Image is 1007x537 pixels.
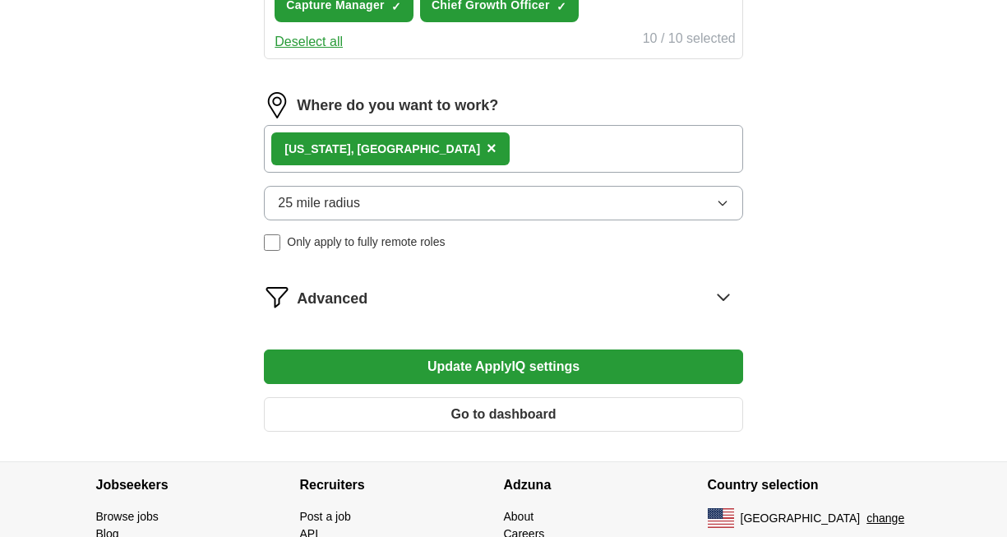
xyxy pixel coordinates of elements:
[708,508,734,528] img: US flag
[866,510,904,527] button: change
[643,29,736,52] div: 10 / 10 selected
[264,234,280,251] input: Only apply to fully remote roles
[264,350,742,384] button: Update ApplyIQ settings
[287,234,445,251] span: Only apply to fully remote roles
[297,288,367,310] span: Advanced
[264,284,290,310] img: filter
[487,139,497,157] span: ×
[487,137,497,161] button: ×
[504,510,534,523] a: About
[297,95,498,117] label: Where do you want to work?
[300,510,351,523] a: Post a job
[278,193,360,213] span: 25 mile radius
[264,186,742,220] button: 25 mile radius
[275,32,343,52] button: Deselect all
[708,462,912,508] h4: Country selection
[741,510,861,527] span: [GEOGRAPHIC_DATA]
[264,397,742,432] button: Go to dashboard
[284,141,480,158] div: [US_STATE], [GEOGRAPHIC_DATA]
[264,92,290,118] img: location.png
[96,510,159,523] a: Browse jobs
